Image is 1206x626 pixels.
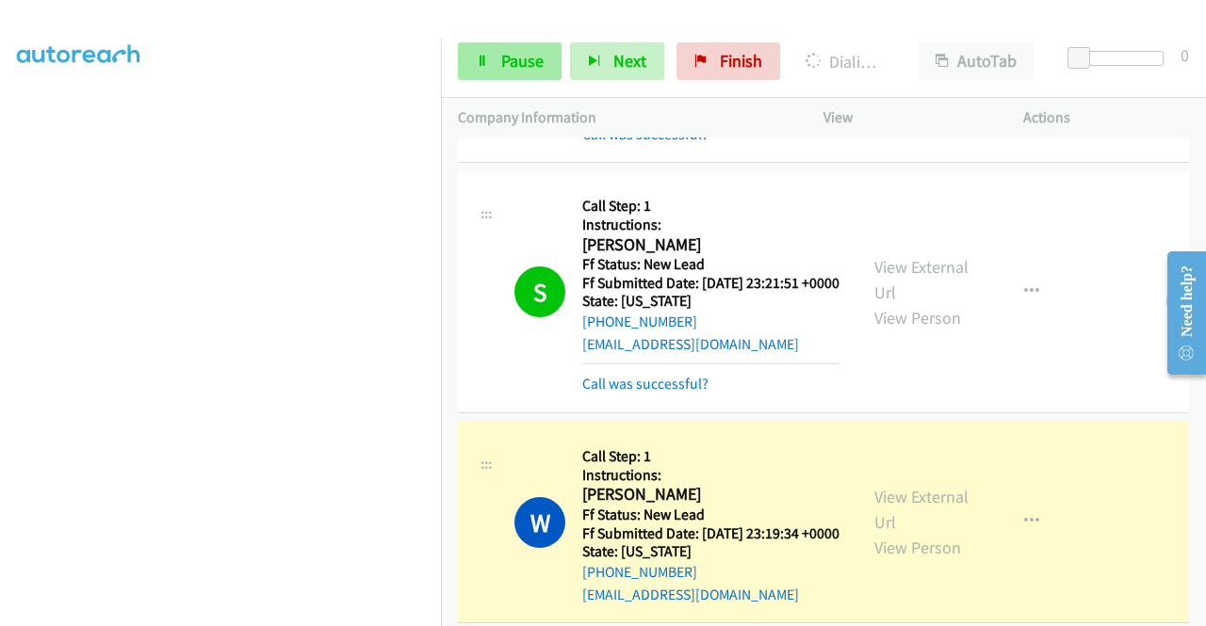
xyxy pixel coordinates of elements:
button: Next [570,42,664,80]
a: Call was successful? [582,125,709,143]
a: Call was successful? [582,375,709,393]
h2: [PERSON_NAME] [582,234,834,256]
h5: Ff Submitted Date: [DATE] 23:21:51 +0000 [582,274,839,293]
div: 0 [1181,42,1189,68]
h5: State: [US_STATE] [582,292,839,311]
span: Pause [501,50,544,72]
h5: Ff Status: New Lead [582,506,839,524]
h5: Call Step: 1 [582,447,839,466]
a: [EMAIL_ADDRESS][DOMAIN_NAME] [582,586,799,603]
p: Dialing [PERSON_NAME] [806,49,884,74]
a: Pause [458,42,562,80]
h5: Instructions: [582,466,839,485]
a: [PHONE_NUMBER] [582,563,697,581]
h2: [PERSON_NAME] [582,484,834,506]
a: View External Url [874,256,969,303]
div: Delay between calls (in seconds) [1077,51,1164,66]
span: Next [613,50,646,72]
p: View [823,106,989,129]
h5: Ff Submitted Date: [DATE] 23:19:34 +0000 [582,524,839,543]
h5: Ff Status: New Lead [582,255,839,274]
h5: State: [US_STATE] [582,542,839,561]
a: Finish [676,42,780,80]
span: Finish [720,50,762,72]
button: AutoTab [918,42,1035,80]
a: [PHONE_NUMBER] [582,313,697,330]
h1: W [514,497,565,548]
a: View Person [874,307,961,329]
h1: S [514,266,565,317]
h5: Instructions: [582,216,839,234]
iframe: Resource Center [1152,238,1206,388]
h5: Call Step: 1 [582,197,839,216]
p: Actions [1023,106,1189,129]
a: View Person [874,537,961,558]
p: Company Information [458,106,790,129]
a: View External Url [874,486,969,533]
a: [EMAIL_ADDRESS][DOMAIN_NAME] [582,335,799,353]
